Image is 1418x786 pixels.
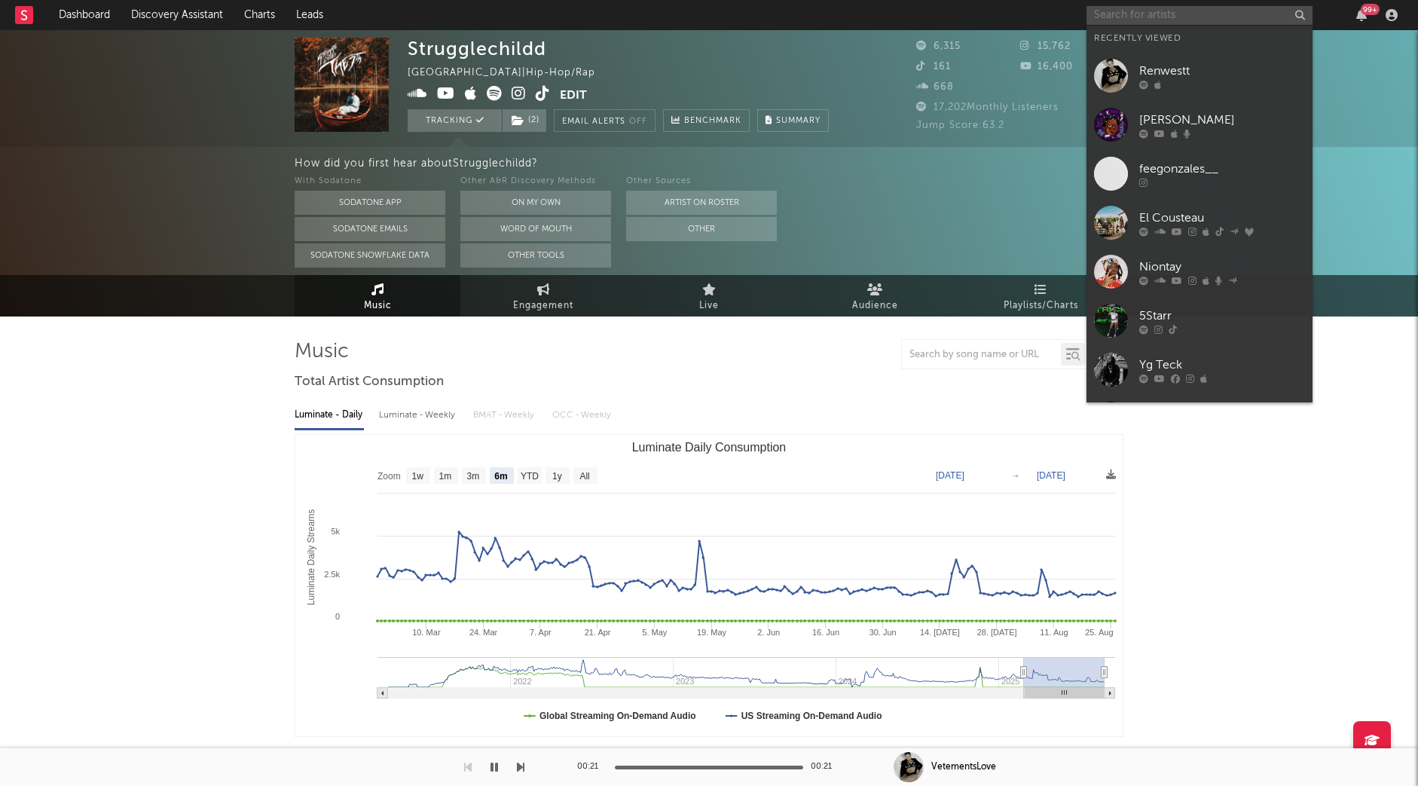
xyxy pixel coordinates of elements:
[1020,62,1073,72] span: 16,400
[306,509,316,605] text: Luminate Daily Streams
[1011,470,1020,481] text: →
[811,758,841,776] div: 00:21
[560,86,587,105] button: Edit
[1086,6,1313,25] input: Search for artists
[1004,297,1078,315] span: Playlists/Charts
[521,471,539,482] text: YTD
[503,109,546,132] button: (2)
[626,173,777,191] div: Other Sources
[1086,100,1313,149] a: [PERSON_NAME]
[539,711,696,721] text: Global Streaming On-Demand Audio
[626,191,777,215] button: Artist on Roster
[642,628,668,637] text: 5. May
[577,758,607,776] div: 00:21
[1037,470,1065,481] text: [DATE]
[757,109,829,132] button: Summary
[408,64,630,82] div: [GEOGRAPHIC_DATA] | Hip-Hop/Rap
[335,612,340,621] text: 0
[958,275,1123,317] a: Playlists/Charts
[663,109,750,132] a: Benchmark
[460,173,611,191] div: Other A&R Discovery Methods
[626,217,777,241] button: Other
[469,628,498,637] text: 24. Mar
[902,349,1061,361] input: Search by song name or URL
[295,217,445,241] button: Sodatone Emails
[1086,149,1313,198] a: feegonzales__
[936,470,964,481] text: [DATE]
[1040,628,1068,637] text: 11. Aug
[812,628,839,637] text: 16. Jun
[757,628,780,637] text: 2. Jun
[324,570,340,579] text: 2.5k
[1086,345,1313,394] a: Yg Teck
[776,117,821,125] span: Summary
[502,109,547,132] span: ( 2 )
[1086,198,1313,247] a: El Cousteau
[1086,51,1313,100] a: Renwestt
[916,41,961,51] span: 6,315
[869,628,897,637] text: 30. Jun
[916,82,954,92] span: 668
[629,118,647,126] em: Off
[364,297,392,315] span: Music
[377,471,401,482] text: Zoom
[295,191,445,215] button: Sodatone App
[632,441,787,454] text: Luminate Daily Consumption
[513,297,573,315] span: Engagement
[1020,41,1071,51] span: 15,762
[852,297,898,315] span: Audience
[408,109,502,132] button: Tracking
[916,102,1059,112] span: 17,202 Monthly Listeners
[792,275,958,317] a: Audience
[295,275,460,317] a: Music
[467,471,480,482] text: 3m
[295,373,444,391] span: Total Artist Consumption
[916,121,1004,130] span: Jump Score: 63.2
[579,471,589,482] text: All
[295,154,1418,173] div: How did you first hear about Strugglechildd ?
[412,471,424,482] text: 1w
[1139,111,1305,129] div: [PERSON_NAME]
[408,38,546,60] div: Strugglechildd
[295,173,445,191] div: With Sodatone
[916,62,951,72] span: 161
[1085,628,1113,637] text: 25. Aug
[554,109,656,132] button: Email AlertsOff
[699,297,719,315] span: Live
[379,402,458,428] div: Luminate - Weekly
[460,217,611,241] button: Word Of Mouth
[1086,394,1313,443] a: Noid4l
[331,527,340,536] text: 5k
[439,471,452,482] text: 1m
[1086,247,1313,296] a: Niontay
[1139,62,1305,80] div: Renwestt
[684,112,741,130] span: Benchmark
[460,243,611,268] button: Other Tools
[552,471,562,482] text: 1y
[1139,356,1305,374] div: Yg Teck
[1361,4,1380,15] div: 99 +
[460,275,626,317] a: Engagement
[697,628,727,637] text: 19. May
[530,628,552,637] text: 7. Apr
[295,402,364,428] div: Luminate - Daily
[412,628,441,637] text: 10. Mar
[295,435,1123,736] svg: Luminate Daily Consumption
[1086,296,1313,345] a: 5Starr
[977,628,1017,637] text: 28. [DATE]
[585,628,611,637] text: 21. Apr
[1139,209,1305,227] div: El Cousteau
[920,628,960,637] text: 14. [DATE]
[1094,29,1305,47] div: Recently Viewed
[1139,307,1305,325] div: 5Starr
[295,243,445,268] button: Sodatone Snowflake Data
[1139,160,1305,178] div: feegonzales__
[626,275,792,317] a: Live
[741,711,882,721] text: US Streaming On-Demand Audio
[494,471,507,482] text: 6m
[931,760,996,774] div: VetementsLove
[1356,9,1367,21] button: 99+
[1139,258,1305,276] div: Niontay
[460,191,611,215] button: On My Own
